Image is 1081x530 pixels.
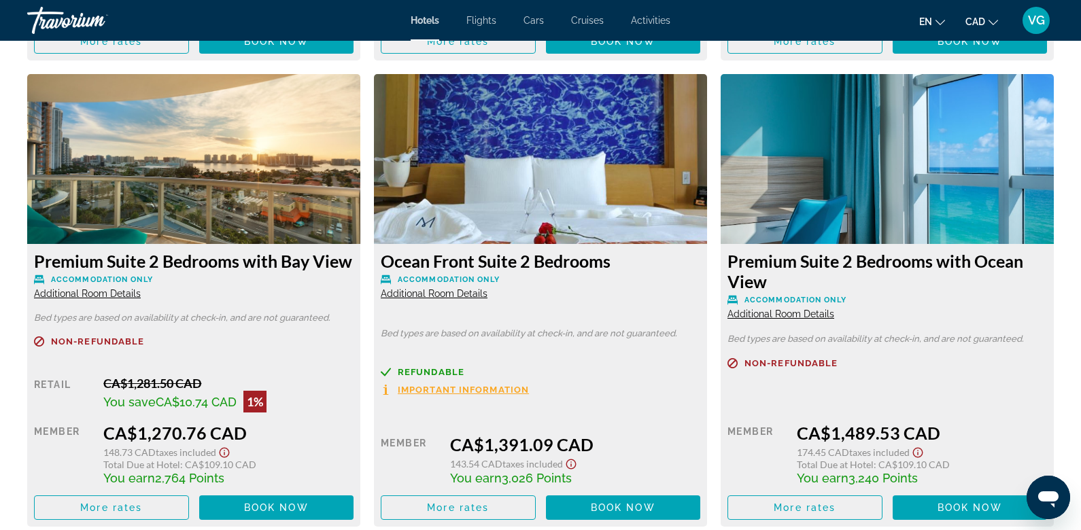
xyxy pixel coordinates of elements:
[571,15,604,26] a: Cruises
[427,36,489,47] span: More rates
[80,502,142,513] span: More rates
[411,15,439,26] a: Hotels
[103,395,156,409] span: You save
[381,251,700,271] h3: Ocean Front Suite 2 Bedrooms
[156,446,216,458] span: Taxes included
[199,495,354,520] button: Book now
[721,74,1054,244] img: b0b57362-423d-4efb-9421-71d156272ec0.jpeg
[502,458,563,470] span: Taxes included
[103,376,354,391] div: CA$1,281.50 CAD
[381,367,700,377] a: Refundable
[546,495,701,520] button: Book now
[1018,6,1054,35] button: User Menu
[34,423,93,485] div: Member
[797,446,849,458] span: 174.45 CAD
[80,36,142,47] span: More rates
[965,16,985,27] span: CAD
[466,15,496,26] a: Flights
[774,36,836,47] span: More rates
[243,391,267,412] div: 1%
[563,455,579,470] button: Show Taxes and Fees disclaimer
[1027,476,1070,519] iframe: Button to launch messaging window
[727,495,882,520] button: More rates
[450,434,700,455] div: CA$1,391.09 CAD
[381,288,487,299] span: Additional Room Details
[797,459,1047,470] div: : CA$109.10 CAD
[450,471,502,485] span: You earn
[524,15,544,26] a: Cars
[727,423,787,485] div: Member
[848,471,918,485] span: 3,240 Points
[546,29,701,54] button: Book now
[774,502,836,513] span: More rates
[51,275,153,284] span: Accommodation Only
[381,434,440,485] div: Member
[727,29,882,54] button: More rates
[244,36,309,47] span: Book now
[965,12,998,31] button: Change currency
[893,495,1048,520] button: Book now
[103,446,156,458] span: 148.73 CAD
[744,359,838,368] span: Non-refundable
[450,458,502,470] span: 143.54 CAD
[51,337,144,346] span: Non-refundable
[381,384,529,395] button: Important Information
[398,368,464,376] span: Refundable
[797,423,1047,443] div: CA$1,489.53 CAD
[381,495,536,520] button: More rates
[938,502,1002,513] span: Book now
[156,395,237,409] span: CA$10.74 CAD
[27,74,360,244] img: 653e8609-b333-4764-a489-b103dcea15a8.jpeg
[744,296,846,304] span: Accommodation Only
[398,385,529,394] span: Important Information
[34,288,141,299] span: Additional Room Details
[919,12,945,31] button: Change language
[244,502,309,513] span: Book now
[199,29,354,54] button: Book now
[727,251,1047,291] h3: Premium Suite 2 Bedrooms with Ocean View
[34,251,354,271] h3: Premium Suite 2 Bedrooms with Bay View
[591,502,655,513] span: Book now
[427,502,489,513] span: More rates
[103,423,354,443] div: CA$1,270.76 CAD
[797,471,848,485] span: You earn
[919,16,932,27] span: en
[381,329,700,338] p: Bed types are based on availability at check-in, and are not guaranteed.
[631,15,670,26] a: Activities
[910,443,926,459] button: Show Taxes and Fees disclaimer
[727,308,834,319] span: Additional Room Details
[591,36,655,47] span: Book now
[103,459,180,470] span: Total Due at Hotel
[374,74,707,244] img: fa986ede-3c0a-44b3-acad-4537f38554fb.jpeg
[398,275,500,284] span: Accommodation Only
[103,459,354,470] div: : CA$109.10 CAD
[103,471,155,485] span: You earn
[938,36,1002,47] span: Book now
[502,471,572,485] span: 3,026 Points
[155,471,224,485] span: 2,764 Points
[893,29,1048,54] button: Book now
[34,376,93,412] div: Retail
[727,334,1047,344] p: Bed types are based on availability at check-in, and are not guaranteed.
[797,459,874,470] span: Total Due at Hotel
[34,495,189,520] button: More rates
[216,443,233,459] button: Show Taxes and Fees disclaimer
[34,29,189,54] button: More rates
[381,29,536,54] button: More rates
[849,446,910,458] span: Taxes included
[34,313,354,323] p: Bed types are based on availability at check-in, and are not guaranteed.
[1028,14,1045,27] span: VG
[27,3,163,38] a: Travorium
